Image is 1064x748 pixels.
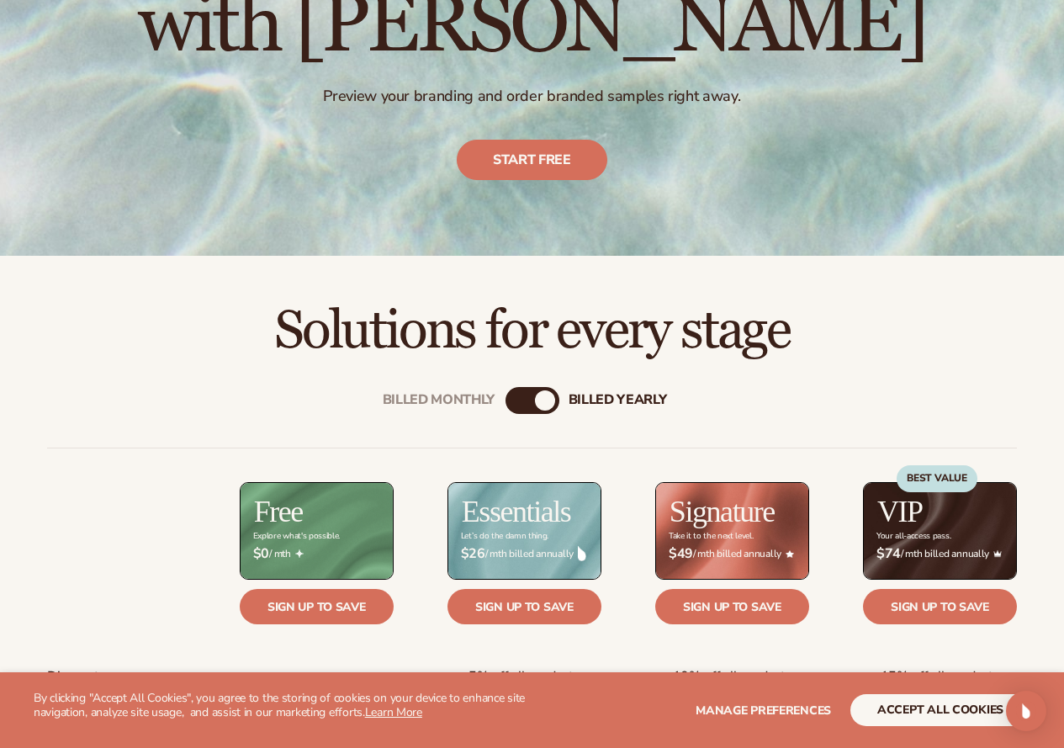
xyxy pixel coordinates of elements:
img: Essentials_BG_9050f826-5aa9-47d9-a362-757b82c62641.jpg [448,483,601,579]
h2: Solutions for every stage [47,303,1017,359]
strong: $74 [876,546,901,562]
img: free_bg.png [241,483,393,579]
h2: Signature [670,496,775,527]
span: - [314,661,320,692]
h2: Essentials [462,496,571,527]
span: Manage preferences [696,703,831,719]
p: Preview your branding and order branded samples right away. [138,87,926,106]
p: By clicking "Accept All Cookies", you agree to the storing of cookies on your device to enhance s... [34,692,532,720]
button: Manage preferences [696,694,831,726]
a: Sign up to save [447,589,601,624]
div: Billed Monthly [383,392,495,408]
div: Open Intercom Messenger [1006,691,1046,731]
a: Sign up to save [240,589,394,624]
span: / mth [253,546,380,562]
strong: $26 [461,546,485,562]
h2: VIP [877,496,923,527]
div: Let’s do the damn thing. [461,532,548,541]
img: VIP_BG_199964bd-3653-43bc-8a67-789d2d7717b9.jpg [864,483,1016,579]
img: Star_6.png [786,550,794,558]
a: Sign up to save [863,589,1017,624]
span: / mth billed annually [669,546,796,562]
img: drop.png [578,546,586,561]
span: Discounts [47,661,105,692]
h2: Free [254,496,303,527]
span: 15% off all products [881,661,1000,692]
a: Learn More [365,704,422,720]
div: Take it to the next level. [669,532,754,541]
button: accept all cookies [850,694,1030,726]
img: Crown_2d87c031-1b5a-4345-8312-a4356ddcde98.png [993,549,1002,558]
span: 5% off all products [468,661,580,692]
div: Your all-access pass. [876,532,950,541]
img: Free_Icon_bb6e7c7e-73f8-44bd-8ed0-223ea0fc522e.png [295,549,304,558]
span: / mth billed annually [876,546,1003,562]
div: billed Yearly [569,392,667,408]
span: / mth billed annually [461,546,588,562]
img: Signature_BG_eeb718c8-65ac-49e3-a4e5-327c6aa73146.jpg [656,483,808,579]
a: Start free [457,140,607,180]
strong: $0 [253,546,269,562]
div: BEST VALUE [897,465,977,492]
strong: $49 [669,546,693,562]
div: Explore what's possible. [253,532,340,541]
a: Sign up to save [655,589,809,624]
span: 10% off all products [673,661,792,692]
